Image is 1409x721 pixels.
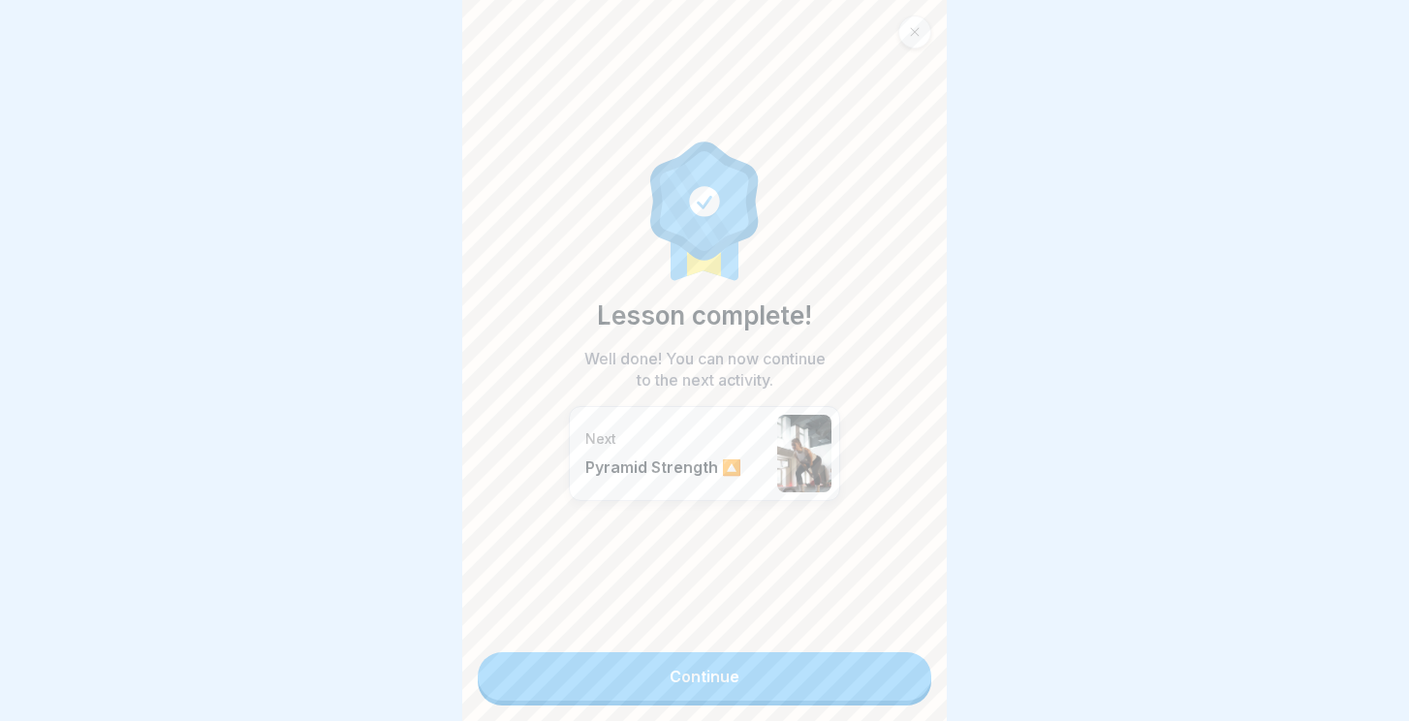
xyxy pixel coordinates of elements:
[579,348,830,391] p: Well done! You can now continue to the next activity.
[597,298,812,334] p: Lesson complete!
[640,137,769,282] img: completion.svg
[585,430,767,448] p: Next
[478,652,931,701] a: Continue
[585,457,767,477] p: Pyramid Strength 🔼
